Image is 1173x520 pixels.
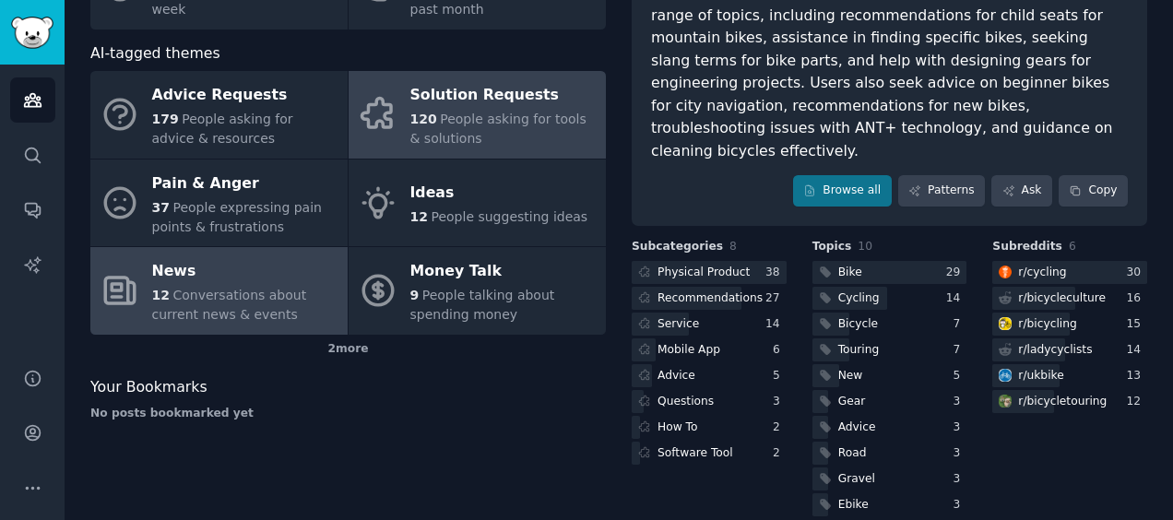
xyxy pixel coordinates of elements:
span: AI-tagged themes [90,42,220,65]
a: Questions3 [632,390,787,413]
div: r/ bicycleculture [1018,290,1106,307]
div: Ideas [410,179,588,208]
div: Bike [838,265,862,281]
div: 14 [765,316,787,333]
div: 29 [946,265,967,281]
div: 2 [773,445,787,462]
div: 3 [954,471,967,488]
span: Topics [812,239,852,255]
div: 27 [765,290,787,307]
div: 7 [954,316,967,333]
span: 37 [152,200,170,215]
a: bicycletouringr/bicycletouring12 [992,390,1147,413]
a: Physical Product38 [632,261,787,284]
span: Subcategories [632,239,723,255]
span: People asking for advice & resources [152,112,293,146]
div: r/ ukbike [1018,368,1063,384]
div: News [152,257,338,287]
a: Advice Requests179People asking for advice & resources [90,71,348,159]
a: Advice5 [632,364,787,387]
a: Road3 [812,442,967,465]
div: Software Tool [658,445,733,462]
div: r/ bicycletouring [1018,394,1107,410]
div: Gear [838,394,866,410]
div: 14 [1126,342,1147,359]
div: Solution Requests [410,81,597,111]
a: cyclingr/cycling30 [992,261,1147,284]
a: bicyclingr/bicycling15 [992,313,1147,336]
a: Solution Requests120People asking for tools & solutions [349,71,606,159]
span: 120 [410,112,437,126]
div: 3 [954,420,967,436]
a: Bike29 [812,261,967,284]
a: Gear3 [812,390,967,413]
div: 3 [954,497,967,514]
img: bicycling [999,317,1012,330]
div: 30 [1126,265,1147,281]
div: Pain & Anger [152,169,338,198]
div: 16 [1126,290,1147,307]
span: People expressing pain points & frustrations [152,200,322,234]
div: 38 [765,265,787,281]
span: Subreddits [992,239,1062,255]
div: 12 [1126,394,1147,410]
div: r/ cycling [1018,265,1066,281]
div: New [838,368,863,384]
a: Browse all [793,175,892,207]
a: Touring7 [812,338,967,361]
a: Ask [991,175,1052,207]
div: Money Talk [410,257,597,287]
div: 7 [954,342,967,359]
div: No posts bookmarked yet [90,406,606,422]
span: Your Bookmarks [90,376,207,399]
div: 2 more [90,335,606,364]
a: Gravel3 [812,467,967,490]
div: 3 [773,394,787,410]
span: 12 [152,288,170,302]
a: Patterns [898,175,985,207]
span: People talking about spending money [410,288,555,322]
div: Advice Requests [152,81,338,111]
a: Pain & Anger37People expressing pain points & frustrations [90,160,348,247]
span: People suggesting ideas [431,209,587,224]
div: Advice [658,368,695,384]
a: Money Talk9People talking about spending money [349,247,606,335]
a: How To2 [632,416,787,439]
div: Advice [838,420,876,436]
span: 10 [858,240,872,253]
a: Software Tool2 [632,442,787,465]
img: ukbike [999,369,1012,382]
img: cycling [999,266,1012,278]
button: Copy [1059,175,1128,207]
a: Bicycle7 [812,313,967,336]
a: Ideas12People suggesting ideas [349,160,606,247]
div: Touring [838,342,880,359]
a: Service14 [632,313,787,336]
div: Road [838,445,867,462]
div: r/ ladycyclists [1018,342,1092,359]
div: Recommendations [658,290,763,307]
div: Cycling [838,290,880,307]
a: Recommendations27 [632,287,787,310]
div: Ebike [838,497,869,514]
div: Service [658,316,699,333]
span: People asking for tools & solutions [410,112,586,146]
div: r/ bicycling [1018,316,1076,333]
a: Mobile App6 [632,338,787,361]
a: Cycling14 [812,287,967,310]
div: How To [658,420,698,436]
span: 12 [410,209,428,224]
div: 5 [954,368,967,384]
span: 179 [152,112,179,126]
div: 3 [954,445,967,462]
div: 14 [946,290,967,307]
div: Gravel [838,471,875,488]
div: 15 [1126,316,1147,333]
a: Advice3 [812,416,967,439]
div: 5 [773,368,787,384]
div: 3 [954,394,967,410]
div: Questions [658,394,714,410]
div: Physical Product [658,265,750,281]
a: r/bicycleculture16 [992,287,1147,310]
span: 8 [729,240,737,253]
